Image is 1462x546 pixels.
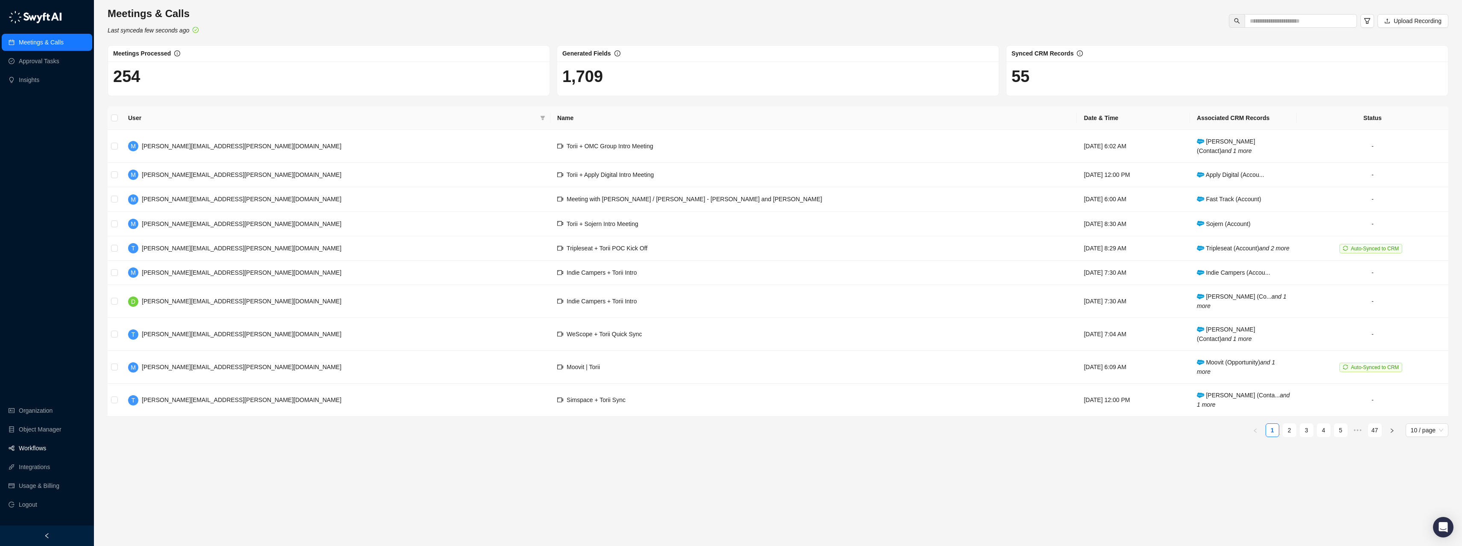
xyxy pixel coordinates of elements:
span: M [131,219,136,229]
th: Name [550,106,1077,130]
span: sync [1343,246,1348,251]
td: [DATE] 12:00 PM [1077,163,1190,187]
span: [PERSON_NAME] (Conta... [1197,392,1289,408]
span: Torii + Apply Digital Intro Meeting [567,171,654,178]
a: 5 [1334,424,1347,437]
a: 2 [1283,424,1296,437]
span: [PERSON_NAME][EMAIL_ADDRESS][PERSON_NAME][DOMAIN_NAME] [142,298,342,305]
span: Upload Recording [1394,16,1442,26]
span: [PERSON_NAME][EMAIL_ADDRESS][PERSON_NAME][DOMAIN_NAME] [142,331,342,338]
a: 3 [1300,424,1313,437]
h3: Meetings & Calls [108,7,199,21]
span: [PERSON_NAME] (Contact) [1197,138,1255,154]
td: [DATE] 6:00 AM [1077,187,1190,211]
td: - [1297,130,1448,163]
span: 10 / page [1411,424,1443,437]
span: filter [540,115,545,120]
span: filter [538,112,547,124]
span: D [131,297,135,306]
h1: 254 [113,67,544,86]
span: Indie Campers (Accou... [1197,269,1270,276]
span: Torii + OMC Group Intro Meeting [567,143,653,150]
span: Synced CRM Records [1012,50,1073,57]
td: - [1297,261,1448,285]
div: Open Intercom Messenger [1433,517,1453,537]
td: [DATE] 7:30 AM [1077,285,1190,318]
td: [DATE] 8:29 AM [1077,236,1190,261]
div: Page Size [1406,423,1448,437]
span: Moovit (Opportunity) [1197,359,1275,375]
span: [PERSON_NAME][EMAIL_ADDRESS][PERSON_NAME][DOMAIN_NAME] [142,143,342,150]
td: [DATE] 12:00 PM [1077,384,1190,417]
span: Torii + Sojern Intro Meeting [567,220,638,227]
span: [PERSON_NAME][EMAIL_ADDRESS][PERSON_NAME][DOMAIN_NAME] [142,245,342,252]
a: 4 [1317,424,1330,437]
span: Meetings Processed [113,50,171,57]
span: [PERSON_NAME][EMAIL_ADDRESS][PERSON_NAME][DOMAIN_NAME] [142,396,342,403]
span: Generated Fields [562,50,611,57]
span: T [132,396,135,405]
span: M [131,195,136,204]
img: logo-05li4sbe.png [9,11,62,23]
span: search [1234,18,1240,24]
a: 47 [1368,424,1381,437]
button: Upload Recording [1377,14,1448,28]
td: - [1297,285,1448,318]
a: 1 [1266,424,1279,437]
span: Apply Digital (Accou... [1197,171,1264,178]
th: Status [1297,106,1448,130]
span: video-camera [557,143,563,149]
span: left [44,533,50,539]
a: Workflows [19,440,46,457]
span: [PERSON_NAME] (Co... [1197,293,1287,309]
td: [DATE] 6:09 AM [1077,351,1190,384]
span: Meeting with [PERSON_NAME] / [PERSON_NAME] - [PERSON_NAME] and [PERSON_NAME] [567,196,822,203]
h1: 55 [1012,67,1443,86]
span: [PERSON_NAME][EMAIL_ADDRESS][PERSON_NAME][DOMAIN_NAME] [142,364,342,370]
span: Simspace + Torii Sync [567,396,626,403]
span: ••• [1351,423,1365,437]
span: video-camera [557,245,563,251]
span: M [131,268,136,277]
span: video-camera [557,331,563,337]
li: Previous Page [1249,423,1262,437]
span: Moovit | Torii [567,364,600,370]
i: Last synced a few seconds ago [108,27,189,34]
li: Next 5 Pages [1351,423,1365,437]
span: video-camera [557,196,563,202]
span: M [131,141,136,151]
span: info-circle [614,50,620,56]
span: [PERSON_NAME][EMAIL_ADDRESS][PERSON_NAME][DOMAIN_NAME] [142,196,342,203]
a: Integrations [19,458,50,476]
th: Date & Time [1077,106,1190,130]
span: Auto-Synced to CRM [1351,246,1399,252]
a: Meetings & Calls [19,34,64,51]
span: left [1253,428,1258,433]
li: 47 [1368,423,1382,437]
td: - [1297,163,1448,187]
span: M [131,363,136,372]
span: Fast Track (Account) [1197,196,1261,203]
i: and 1 more [1222,147,1252,154]
li: 1 [1266,423,1279,437]
span: [PERSON_NAME][EMAIL_ADDRESS][PERSON_NAME][DOMAIN_NAME] [142,220,342,227]
span: T [132,330,135,339]
span: WeScope + Torii Quick Sync [567,331,642,338]
a: Object Manager [19,421,61,438]
span: video-camera [557,172,563,178]
span: info-circle [1077,50,1083,56]
span: Tripleseat + Torii POC Kick Off [567,245,647,252]
a: Insights [19,71,39,88]
a: Organization [19,402,53,419]
i: and 1 more [1222,335,1252,342]
li: 2 [1283,423,1296,437]
td: [DATE] 6:02 AM [1077,130,1190,163]
td: - [1297,384,1448,417]
span: Auto-Synced to CRM [1351,364,1399,370]
span: Indie Campers + Torii Intro [567,298,637,305]
span: info-circle [174,50,180,56]
th: Associated CRM Records [1190,106,1297,130]
span: [PERSON_NAME][EMAIL_ADDRESS][PERSON_NAME][DOMAIN_NAME] [142,269,342,276]
span: Tripleseat (Account) [1197,245,1289,252]
span: T [132,244,135,253]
